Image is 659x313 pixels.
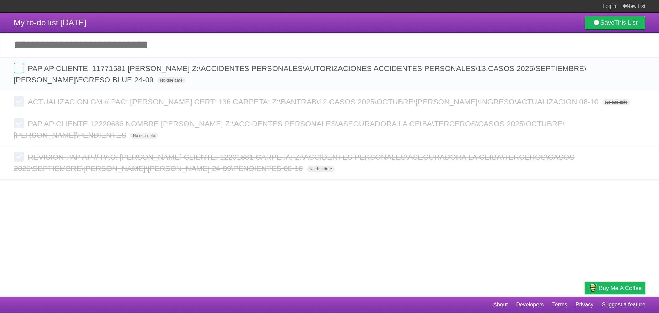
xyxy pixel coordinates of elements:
a: Suggest a feature [602,298,645,311]
span: No due date [130,133,158,139]
label: Done [14,152,24,162]
a: Terms [552,298,567,311]
a: Developers [516,298,544,311]
a: Privacy [576,298,593,311]
span: No due date [307,166,335,172]
a: Buy me a coffee [585,282,645,294]
label: Done [14,63,24,73]
a: SaveThis List [585,16,645,30]
label: Done [14,96,24,107]
span: PAP AP CLIENTE 12220686 NOMBRE [PERSON_NAME] Z:\ACCIDENTES PERSONALES\ASEGURADORA LA CEIBA\TERCER... [14,120,565,139]
b: This List [614,19,637,26]
img: Buy me a coffee [588,282,597,294]
span: PAP AP CLIENTE. 11771581 [PERSON_NAME] Z:\ACCIDENTES PERSONALES\AUTORIZACIONES ACCIDENTES PERSONA... [14,64,586,84]
span: My to-do list [DATE] [14,18,86,27]
span: Buy me a coffee [599,282,642,294]
a: About [493,298,508,311]
span: ACTUALIZACION GM // PAC: [PERSON_NAME] CERT: 136 CARPETA: Z:\BANTRAB\12.CASOS 2025\OCTUBRE\[PERSO... [28,98,600,106]
span: REVISION PAP AP // PAC: [PERSON_NAME] CLIENTE: 12201881 CARPETA: Z:\ACCIDENTES PERSONALES\ASEGURA... [14,153,574,173]
span: No due date [157,77,185,83]
span: No due date [602,99,630,105]
label: Done [14,118,24,128]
